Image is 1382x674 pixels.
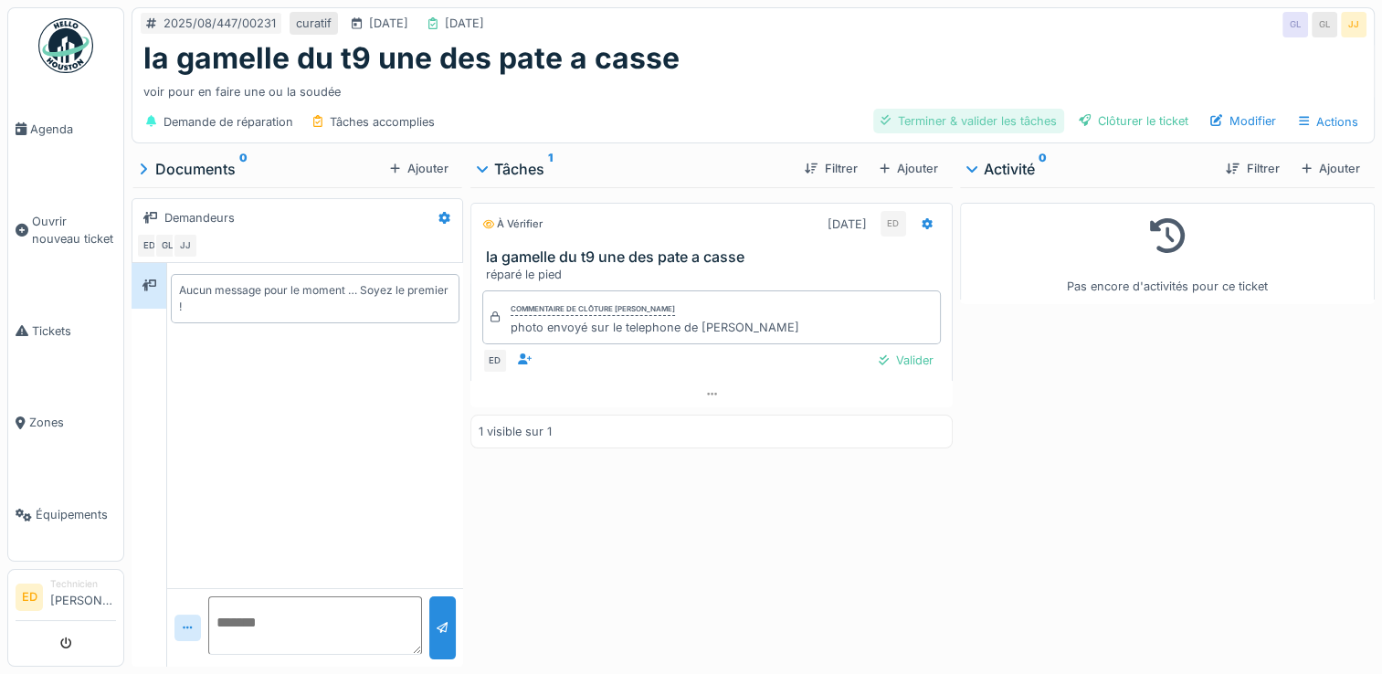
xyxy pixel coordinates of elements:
[8,285,123,377] a: Tickets
[828,216,867,233] div: [DATE]
[8,83,123,175] a: Agenda
[179,282,451,315] div: Aucun message pour le moment … Soyez le premier !
[486,248,944,266] h3: la gamelle du t9 une des pate a casse
[296,15,332,32] div: curatif
[871,348,941,373] div: Valider
[173,233,198,258] div: JJ
[1341,12,1366,37] div: JJ
[164,15,276,32] div: 2025/08/447/00231
[1071,109,1196,133] div: Clôturer le ticket
[143,41,680,76] h1: la gamelle du t9 une des pate a casse
[445,15,484,32] div: [DATE]
[164,209,235,226] div: Demandeurs
[369,15,408,32] div: [DATE]
[479,423,552,440] div: 1 visible sur 1
[1039,158,1047,180] sup: 0
[972,211,1363,296] div: Pas encore d'activités pour ce ticket
[32,322,116,340] span: Tickets
[1203,109,1283,133] div: Modifier
[16,584,43,611] li: ED
[139,158,383,180] div: Documents
[478,158,790,180] div: Tâches
[486,266,944,283] div: réparé le pied
[30,121,116,138] span: Agenda
[482,216,543,232] div: À vérifier
[872,156,945,181] div: Ajouter
[154,233,180,258] div: GL
[383,156,456,181] div: Ajouter
[511,303,675,316] div: Commentaire de clôture [PERSON_NAME]
[1312,12,1337,37] div: GL
[482,348,508,374] div: ED
[50,577,116,616] li: [PERSON_NAME]
[1282,12,1308,37] div: GL
[32,213,116,247] span: Ouvrir nouveau ticket
[511,319,799,336] div: photo envoyé sur le telephone de [PERSON_NAME]
[967,158,1211,180] div: Activité
[1294,156,1367,181] div: Ajouter
[143,76,1363,100] div: voir pour en faire une ou la soudée
[8,469,123,561] a: Équipements
[164,113,293,131] div: Demande de réparation
[38,18,93,73] img: Badge_color-CXgf-gQk.svg
[797,156,865,181] div: Filtrer
[36,506,116,523] span: Équipements
[1291,109,1366,135] div: Actions
[29,414,116,431] span: Zones
[8,175,123,285] a: Ouvrir nouveau ticket
[16,577,116,621] a: ED Technicien[PERSON_NAME]
[136,233,162,258] div: ED
[8,377,123,469] a: Zones
[239,158,248,180] sup: 0
[330,113,435,131] div: Tâches accomplies
[873,109,1064,133] div: Terminer & valider les tâches
[548,158,553,180] sup: 1
[50,577,116,591] div: Technicien
[881,211,906,237] div: ED
[1218,156,1286,181] div: Filtrer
